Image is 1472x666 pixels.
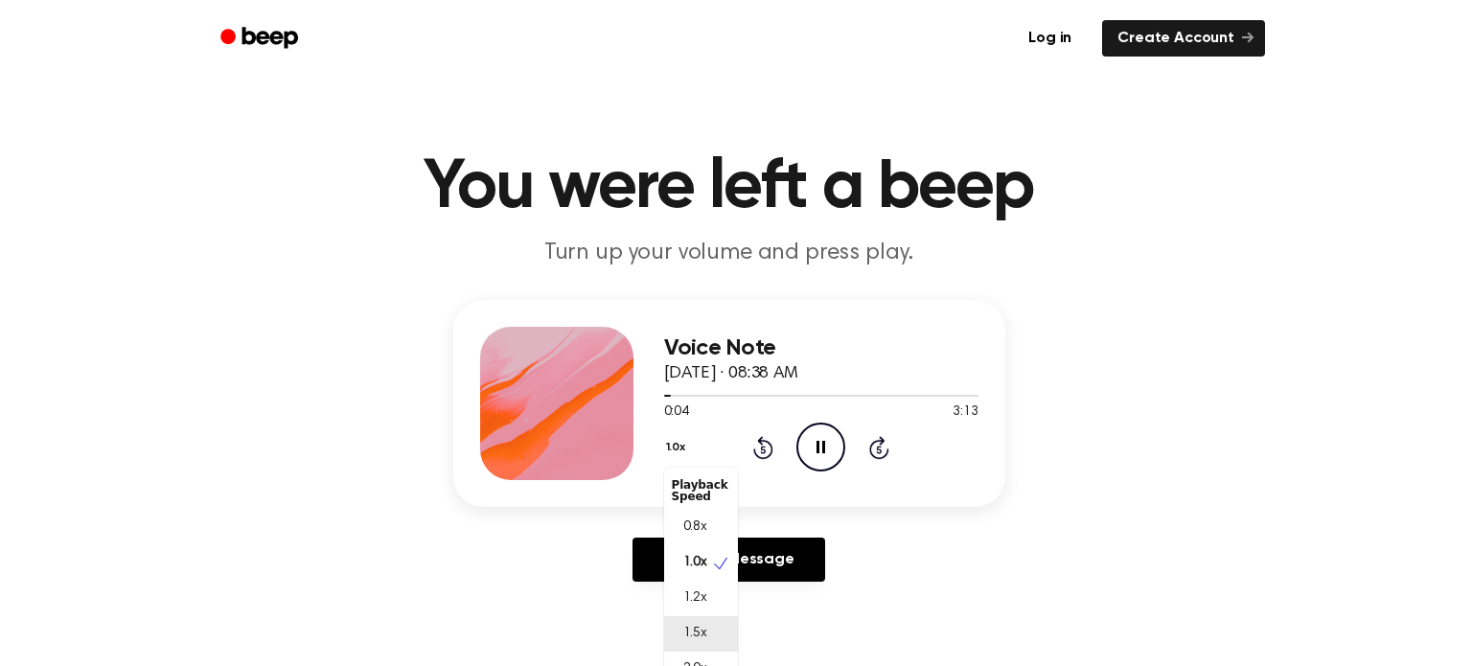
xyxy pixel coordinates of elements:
span: 1.0x [683,553,707,573]
span: 1.5x [683,624,707,644]
span: 1.2x [683,588,707,609]
span: 0.8x [683,517,707,538]
button: 1.0x [664,431,693,464]
div: Playback Speed [664,471,738,510]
